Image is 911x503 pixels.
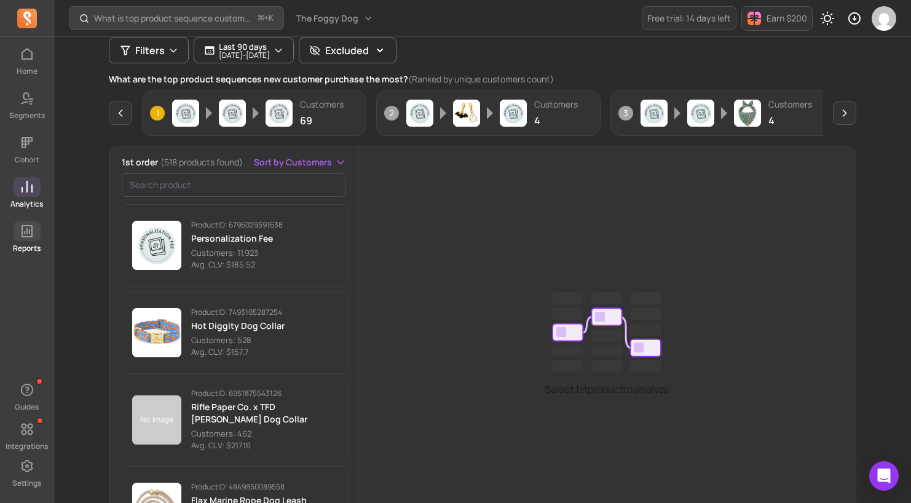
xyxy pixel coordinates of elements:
p: Segments [9,111,45,121]
input: search product [122,173,345,197]
p: Customers [768,98,812,111]
button: 2Product imageProduct imageProduct imageCustomers4 [376,90,601,136]
div: Open Intercom Messenger [869,461,899,491]
button: Filters [109,38,189,63]
p: Guides [15,402,39,412]
img: Product image [453,100,480,127]
button: Earn $200 [741,6,813,31]
button: ProductID: 6796029591638Personalization FeeCustomers: 11,923Avg. CLV: $185.52 [122,204,349,287]
img: Product image [687,100,714,127]
p: What are the top product sequences new customer purchase the most? [109,73,856,85]
p: Product ID: 6796029591638 [191,220,283,230]
p: Avg. CLV: $157.7 [191,346,285,358]
p: Rifle Paper Co. x TFD [PERSON_NAME] Dog Collar [191,401,339,426]
a: Free trial: 14 days left [642,6,736,30]
span: (Ranked by unique customers count) [408,73,554,85]
button: 1Product imageProduct imageProduct imageCustomers69 [142,90,366,136]
p: Excluded [325,43,369,58]
button: Last 90 days[DATE]-[DATE] [194,38,294,63]
img: Product image [219,100,246,127]
img: Product image [500,100,527,127]
img: Product image [132,308,181,357]
span: 2 [384,106,399,121]
p: Avg. CLV: $185.52 [191,259,283,271]
span: + [258,12,274,25]
p: Home [17,66,37,76]
span: The Foggy Dog [296,12,358,25]
p: What is top product sequence customer purchase the most in last 90 days? [94,12,253,25]
p: Customers [534,98,578,111]
p: 4 [768,113,812,128]
p: Customers: 462 [191,428,339,440]
button: Toggle dark mode [815,6,840,31]
button: Excluded [299,38,396,63]
img: Product image [734,100,761,127]
p: Product ID: 4849850089558 [191,482,307,492]
img: Product image [132,395,181,445]
button: ProductID: 7493105287254Hot Diggity Dog CollarCustomers: 528Avg. CLV: $157.7 [122,291,349,374]
p: Hot Diggity Dog Collar [191,320,285,332]
button: 3Product imageProduct imageProduct imageCustomers4 [610,90,835,136]
span: 1 [150,106,165,121]
p: Reports [13,244,41,253]
p: Integrations [6,442,48,451]
button: Sort by Customers [254,156,347,168]
img: Product image [406,100,433,127]
p: Product ID: 7493105287254 [191,307,285,317]
p: 4 [534,113,578,128]
img: Product image [266,100,293,127]
img: Product image [641,100,668,127]
img: Product image [132,221,181,270]
p: Cohort [15,155,39,165]
p: Earn $200 [767,12,807,25]
p: [DATE] - [DATE] [219,52,270,59]
p: Avg. CLV: $217.16 [191,440,339,452]
p: Last 90 days [219,42,270,52]
button: The Foggy Dog [289,7,381,30]
p: 69 [300,113,344,128]
kbd: K [269,14,274,23]
span: (518 products found) [160,156,243,168]
button: Guides [14,378,41,414]
p: Product ID: 6951875543126 [191,389,339,398]
button: What is top product sequence customer purchase the most in last 90 days?⌘+K [69,6,284,30]
p: Customers: 11,923 [191,247,283,259]
p: 1st order [122,156,243,168]
p: Settings [12,478,41,488]
p: Free trial: 14 days left [647,12,731,25]
img: Product image [172,100,199,127]
p: Customers: 528 [191,335,285,347]
button: ProductID: 6951875543126Rifle Paper Co. x TFD [PERSON_NAME] Dog CollarCustomers: 462Avg. CLV: $21... [122,379,349,461]
span: Sort by Customers [254,156,332,168]
kbd: ⌘ [258,11,264,26]
p: Customers [300,98,344,111]
span: Filters [135,43,165,58]
p: Analytics [10,199,43,209]
img: avatar [872,6,896,31]
p: Personalization Fee [191,232,283,245]
span: 3 [618,106,633,121]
